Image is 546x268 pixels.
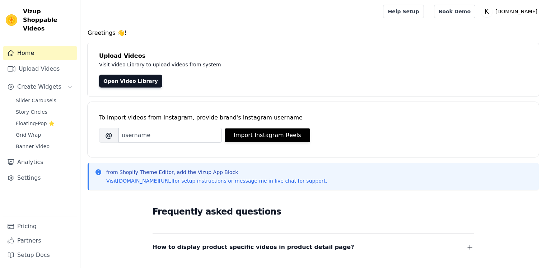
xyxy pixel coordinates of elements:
[99,52,527,60] h4: Upload Videos
[11,118,77,128] a: Floating-Pop ⭐
[99,113,527,122] div: To import videos from Instagram, provide brand's instagram username
[16,143,50,150] span: Banner Video
[434,5,475,18] a: Book Demo
[88,29,539,37] h4: Greetings 👋!
[3,46,77,60] a: Home
[481,5,540,18] button: K [DOMAIN_NAME]
[485,8,489,15] text: K
[17,83,61,91] span: Create Widgets
[11,95,77,105] a: Slider Carousels
[11,130,77,140] a: Grid Wrap
[3,248,77,262] a: Setup Docs
[3,234,77,248] a: Partners
[106,177,327,184] p: Visit for setup instructions or message me in live chat for support.
[3,155,77,169] a: Analytics
[383,5,424,18] a: Help Setup
[153,242,474,252] button: How to display product specific videos in product detail page?
[99,128,118,143] span: @
[3,219,77,234] a: Pricing
[106,169,327,176] p: from Shopify Theme Editor, add the Vizup App Block
[6,14,17,26] img: Vizup
[16,108,47,116] span: Story Circles
[153,204,474,219] h2: Frequently asked questions
[225,128,310,142] button: Import Instagram Reels
[118,128,222,143] input: username
[3,62,77,76] a: Upload Videos
[117,178,173,184] a: [DOMAIN_NAME][URL]
[16,131,41,138] span: Grid Wrap
[99,60,421,69] p: Visit Video Library to upload videos from system
[493,5,540,18] p: [DOMAIN_NAME]
[11,141,77,151] a: Banner Video
[3,80,77,94] button: Create Widgets
[153,242,354,252] span: How to display product specific videos in product detail page?
[3,171,77,185] a: Settings
[16,120,55,127] span: Floating-Pop ⭐
[11,107,77,117] a: Story Circles
[99,75,162,88] a: Open Video Library
[16,97,56,104] span: Slider Carousels
[23,7,74,33] span: Vizup Shoppable Videos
